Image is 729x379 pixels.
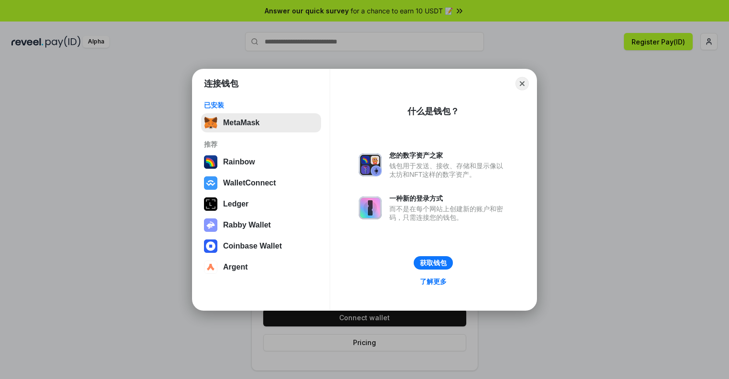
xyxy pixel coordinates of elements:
div: MetaMask [223,119,259,127]
img: svg+xml,%3Csvg%20width%3D%22120%22%20height%3D%22120%22%20viewBox%3D%220%200%20120%20120%22%20fil... [204,155,217,169]
img: svg+xml,%3Csvg%20width%3D%2228%22%20height%3D%2228%22%20viewBox%3D%220%200%2028%2028%22%20fill%3D... [204,260,217,274]
div: WalletConnect [223,179,276,187]
div: 什么是钱包？ [407,106,459,117]
div: Ledger [223,200,248,208]
img: svg+xml,%3Csvg%20width%3D%2228%22%20height%3D%2228%22%20viewBox%3D%220%200%2028%2028%22%20fill%3D... [204,239,217,253]
button: Close [515,77,529,90]
div: 一种新的登录方式 [389,194,508,203]
div: 了解更多 [420,277,447,286]
button: MetaMask [201,113,321,132]
img: svg+xml,%3Csvg%20xmlns%3D%22http%3A%2F%2Fwww.w3.org%2F2000%2Fsvg%22%20fill%3D%22none%22%20viewBox... [359,196,382,219]
img: svg+xml,%3Csvg%20fill%3D%22none%22%20height%3D%2233%22%20viewBox%3D%220%200%2035%2033%22%20width%... [204,116,217,130]
div: 您的数字资产之家 [389,151,508,160]
div: 而不是在每个网站上创建新的账户和密码，只需连接您的钱包。 [389,205,508,222]
a: 了解更多 [414,275,452,288]
button: WalletConnect [201,173,321,193]
div: 钱包用于发送、接收、存储和显示像以太坊和NFT这样的数字资产。 [389,162,508,179]
div: Rainbow [223,158,255,166]
button: 获取钱包 [414,256,453,270]
img: svg+xml,%3Csvg%20xmlns%3D%22http%3A%2F%2Fwww.w3.org%2F2000%2Fsvg%22%20width%3D%2228%22%20height%3... [204,197,217,211]
h1: 连接钱包 [204,78,238,89]
img: svg+xml,%3Csvg%20xmlns%3D%22http%3A%2F%2Fwww.w3.org%2F2000%2Fsvg%22%20fill%3D%22none%22%20viewBox... [359,153,382,176]
button: Rainbow [201,152,321,172]
button: Argent [201,258,321,277]
div: 已安装 [204,101,318,109]
button: Ledger [201,195,321,214]
button: Rabby Wallet [201,216,321,235]
div: 推荐 [204,140,318,149]
div: Argent [223,263,248,271]
div: Coinbase Wallet [223,242,282,250]
div: Rabby Wallet [223,221,271,229]
img: svg+xml,%3Csvg%20xmlns%3D%22http%3A%2F%2Fwww.w3.org%2F2000%2Fsvg%22%20fill%3D%22none%22%20viewBox... [204,218,217,232]
button: Coinbase Wallet [201,237,321,256]
img: svg+xml,%3Csvg%20width%3D%2228%22%20height%3D%2228%22%20viewBox%3D%220%200%2028%2028%22%20fill%3D... [204,176,217,190]
div: 获取钱包 [420,259,447,267]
